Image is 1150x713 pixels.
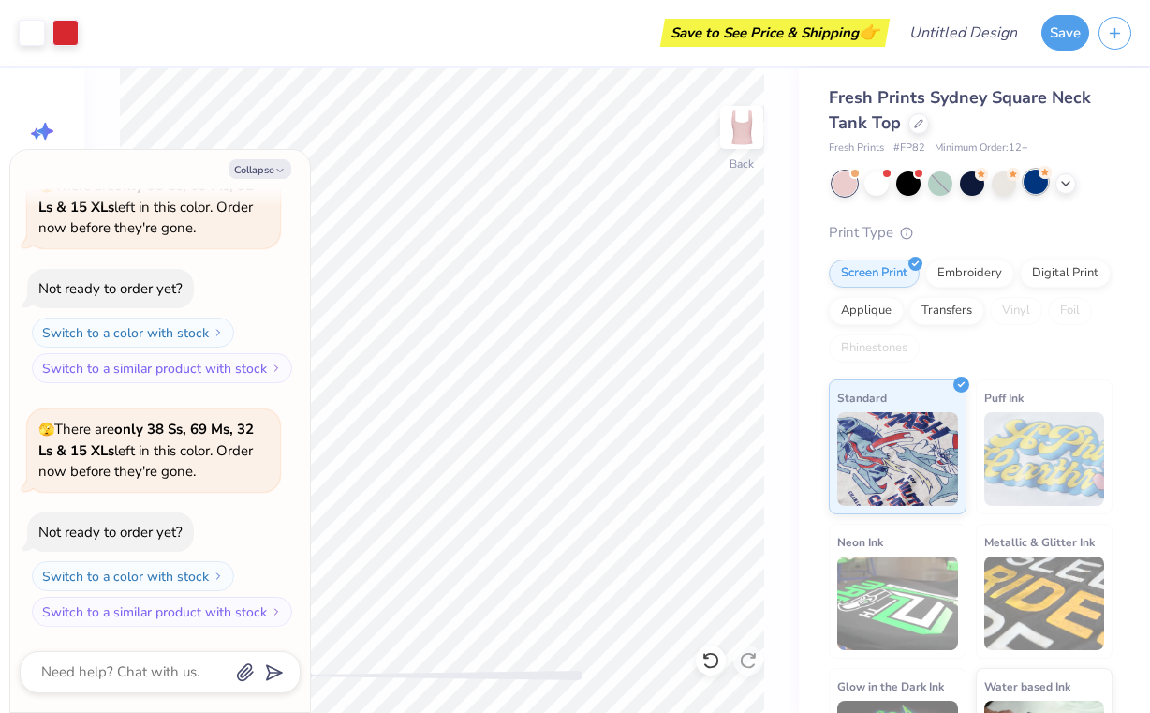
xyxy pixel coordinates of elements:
[829,141,884,156] span: Fresh Prints
[730,156,754,172] div: Back
[829,222,1113,244] div: Print Type
[829,297,904,325] div: Applique
[213,327,224,338] img: Switch to a color with stock
[1048,297,1092,325] div: Foil
[32,353,292,383] button: Switch to a similar product with stock
[665,19,885,47] div: Save to See Price & Shipping
[984,532,1095,552] span: Metallic & Glitter Ink
[984,388,1024,408] span: Puff Ink
[909,297,984,325] div: Transfers
[990,297,1042,325] div: Vinyl
[829,86,1091,134] span: Fresh Prints Sydney Square Neck Tank Top
[1041,15,1089,51] button: Save
[829,334,920,363] div: Rhinestones
[925,260,1014,288] div: Embroidery
[229,159,291,179] button: Collapse
[723,109,760,146] img: Back
[213,571,224,582] img: Switch to a color with stock
[837,388,887,408] span: Standard
[38,420,254,481] span: There are left in this color. Order now before they're gone.
[32,318,234,348] button: Switch to a color with stock
[38,176,254,216] strong: only 38 Ss, 69 Ms, 32 Ls & 15 XLs
[837,676,944,696] span: Glow in the Dark Ink
[1020,260,1111,288] div: Digital Print
[271,363,282,374] img: Switch to a similar product with stock
[837,557,958,650] img: Neon Ink
[38,420,254,460] strong: only 38 Ss, 69 Ms, 32 Ls & 15 XLs
[38,421,54,438] span: 🫣
[859,21,879,43] span: 👉
[893,141,925,156] span: # FP82
[38,176,254,237] span: There are left in this color. Order now before they're gone.
[837,532,883,552] span: Neon Ink
[984,412,1105,506] img: Puff Ink
[837,412,958,506] img: Standard
[984,557,1105,650] img: Metallic & Glitter Ink
[829,260,920,288] div: Screen Print
[984,676,1070,696] span: Water based Ink
[38,279,183,298] div: Not ready to order yet?
[38,523,183,542] div: Not ready to order yet?
[894,14,1032,52] input: Untitled Design
[935,141,1028,156] span: Minimum Order: 12 +
[271,606,282,617] img: Switch to a similar product with stock
[32,561,234,591] button: Switch to a color with stock
[32,597,292,627] button: Switch to a similar product with stock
